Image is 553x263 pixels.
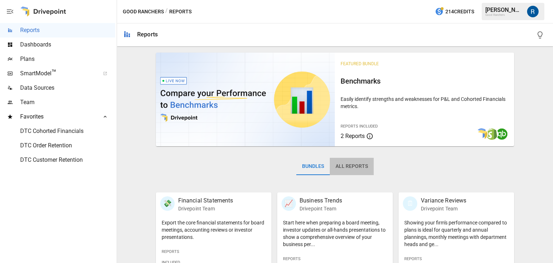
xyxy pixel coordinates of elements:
span: DTC Customer Retention [20,156,115,164]
p: Variance Reviews [421,196,466,205]
img: Roman Romero [527,6,539,17]
p: Easily identify strengths and weaknesses for P&L and Cohorted Financials metrics. [341,95,508,110]
div: Good Ranchers [485,13,523,17]
p: Financial Statements [178,196,233,205]
span: ™ [51,68,57,77]
h6: Benchmarks [341,75,508,87]
span: SmartModel [20,69,95,78]
img: quickbooks [496,128,508,140]
div: [PERSON_NAME] [485,6,523,13]
p: Showing your firm's performance compared to plans is ideal for quarterly and annual plannings, mo... [404,219,508,248]
div: 💸 [160,196,175,211]
p: Export the core financial statements for board meetings, accounting reviews or investor presentat... [162,219,266,241]
img: shopify [486,128,498,140]
span: Plans [20,55,115,63]
p: Business Trends [300,196,342,205]
span: Data Sources [20,84,115,92]
button: Roman Romero [523,1,543,22]
div: / [165,7,168,16]
button: Good Ranchers [123,7,164,16]
p: Start here when preparing a board meeting, investor updates or all-hands presentations to show a ... [283,219,387,248]
span: Featured Bundle [341,61,379,66]
div: 📈 [282,196,296,211]
div: Reports [137,31,158,38]
img: smart model [476,128,487,140]
img: video thumbnail [156,53,335,146]
span: Team [20,98,115,107]
p: Drivepoint Team [300,205,342,212]
p: Drivepoint Team [421,205,466,212]
span: DTC Cohorted Financials [20,127,115,135]
div: 🗓 [403,196,417,211]
button: Bundles [296,158,330,175]
span: Dashboards [20,40,115,49]
button: 214Credits [432,5,477,18]
span: Favorites [20,112,95,121]
span: Reports Included [341,124,378,129]
span: 214 Credits [445,7,474,16]
button: All Reports [330,158,374,175]
span: 2 Reports [341,133,365,139]
span: Reports [20,26,115,35]
span: DTC Order Retention [20,141,115,150]
p: Drivepoint Team [178,205,233,212]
